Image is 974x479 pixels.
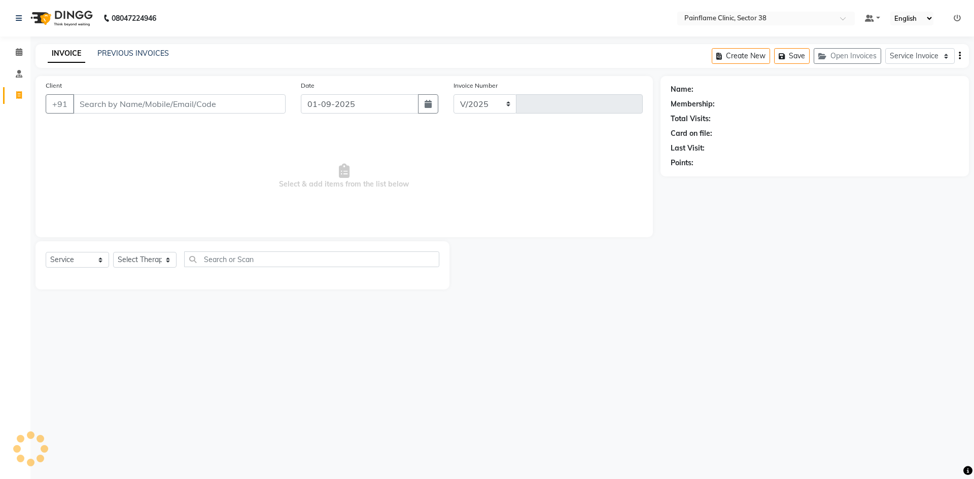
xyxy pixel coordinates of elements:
label: Invoice Number [454,81,498,90]
button: +91 [46,94,74,114]
input: Search by Name/Mobile/Email/Code [73,94,286,114]
input: Search or Scan [184,251,439,267]
button: Create New [712,48,770,64]
a: INVOICE [48,45,85,63]
img: logo [26,4,95,32]
div: Last Visit: [671,143,705,154]
a: PREVIOUS INVOICES [97,49,169,58]
div: Name: [671,84,693,95]
label: Date [301,81,315,90]
div: Points: [671,158,693,168]
b: 08047224946 [112,4,156,32]
button: Open Invoices [814,48,881,64]
div: Total Visits: [671,114,711,124]
label: Client [46,81,62,90]
span: Select & add items from the list below [46,126,643,227]
div: Membership: [671,99,715,109]
button: Save [774,48,810,64]
div: Card on file: [671,128,712,139]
